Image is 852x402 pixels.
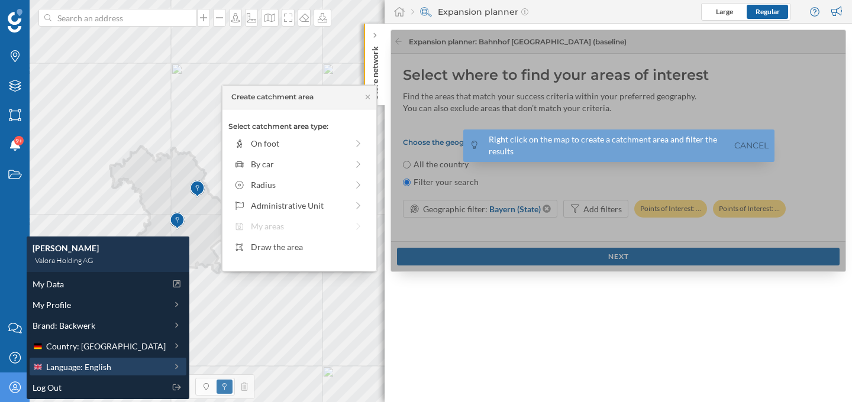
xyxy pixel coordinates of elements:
div: Valora Holding AG [33,254,183,266]
span: Regular [756,7,780,16]
span: Large [716,7,733,16]
span: Log Out [33,381,62,394]
div: Radius [251,179,347,191]
a: Cancel [731,139,772,153]
div: [PERSON_NAME] [33,242,183,254]
div: On foot [251,137,347,150]
img: search-areas.svg [420,6,432,18]
div: Administrative Unit [251,199,347,212]
span: My Profile [33,299,71,311]
span: Brand: Backwerk [33,319,95,332]
img: Marker [190,177,205,201]
div: Right click on the map to create a catchment area and filter the results [489,134,725,157]
div: Expansion planner [411,6,528,18]
span: My Data [33,278,64,290]
p: Select catchment area type: [228,121,370,132]
span: Country: [GEOGRAPHIC_DATA] [46,340,166,352]
span: Language: English [46,361,111,373]
span: Support [25,8,67,19]
div: Draw the area [251,241,364,253]
div: Create catchment area [231,92,314,102]
span: 9+ [15,135,22,147]
p: Store network [369,41,381,99]
img: Geoblink Logo [8,9,22,33]
img: Marker [170,209,185,233]
div: By car [251,158,347,170]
